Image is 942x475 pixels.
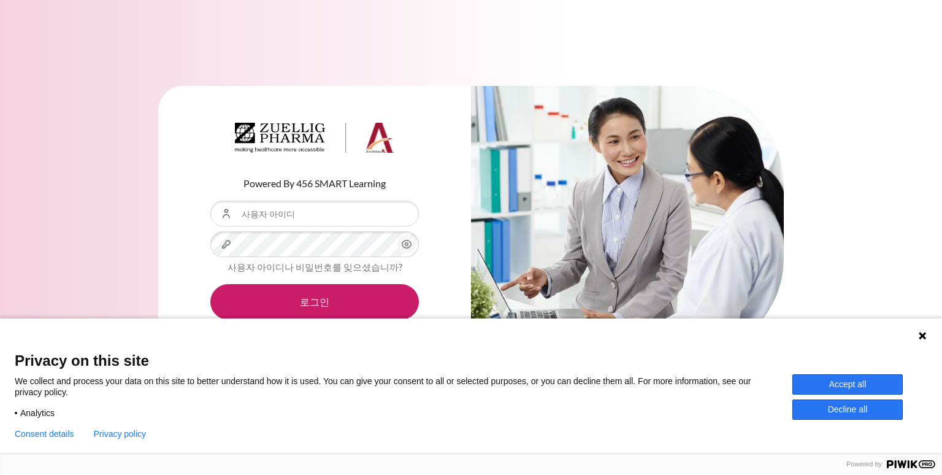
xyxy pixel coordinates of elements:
img: Architeck [235,123,394,153]
a: Privacy policy [94,429,147,439]
button: Decline all [792,400,903,420]
button: Accept all [792,374,903,395]
span: Analytics [20,407,55,419]
span: Privacy on this site [15,352,927,369]
a: 사용자 아이디나 비밀번호를 잊으셨습니까? [228,261,402,272]
p: Powered By 456 SMART Learning [210,176,419,191]
span: Powered by [841,460,887,468]
input: 사용자 아이디 [210,201,419,226]
button: Consent details [15,429,74,439]
button: 로그인 [210,284,419,320]
p: We collect and process your data on this site to better understand how it is used. You can give y... [15,376,792,398]
a: Architeck [235,123,394,158]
